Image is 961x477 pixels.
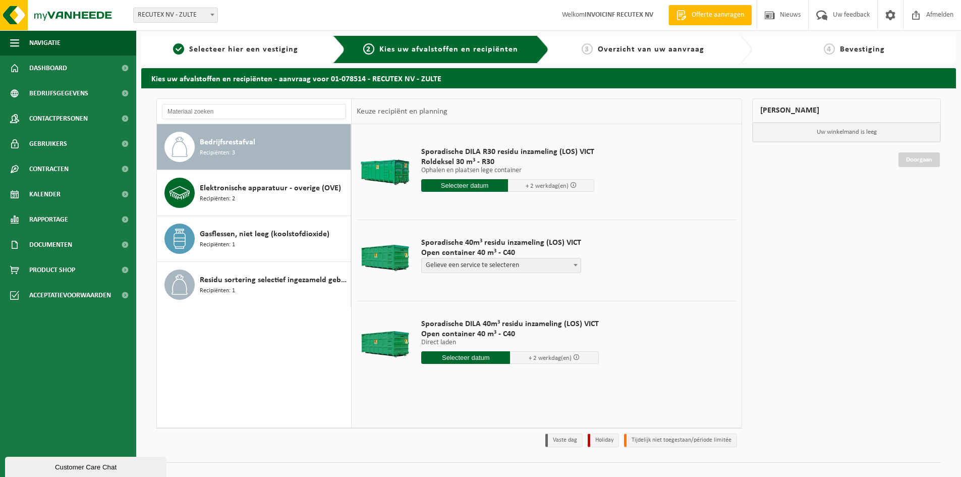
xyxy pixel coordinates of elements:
span: Sporadische 40m³ residu inzameling (LOS) VICT [421,238,581,248]
span: Residu sortering selectief ingezameld gebruikt textiel (verlaagde heffing) [200,274,348,286]
span: Recipiënten: 1 [200,240,235,250]
span: Sporadische DILA R30 residu inzameling (LOS) VICT [421,147,594,157]
span: Open container 40 m³ - C40 [421,329,599,339]
span: Product Shop [29,257,75,283]
a: 1Selecteer hier een vestiging [146,43,325,56]
span: Acceptatievoorwaarden [29,283,111,308]
span: Bedrijfsrestafval [200,136,255,148]
span: Dashboard [29,56,67,81]
button: Elektronische apparatuur - overige (OVE) Recipiënten: 2 [157,170,351,216]
span: Recipiënten: 2 [200,194,235,204]
span: Recipiënten: 1 [200,286,235,296]
span: Bedrijfsgegevens [29,81,88,106]
a: Doorgaan [898,152,940,167]
strong: INVOICINF RECUTEX NV [585,11,653,19]
p: Uw winkelmand is leeg [753,123,940,142]
span: Gasflessen, niet leeg (koolstofdioxide) [200,228,329,240]
span: Kies uw afvalstoffen en recipiënten [379,45,518,54]
span: RECUTEX NV - ZULTE [134,8,217,22]
span: + 2 werkdag(en) [526,183,569,189]
span: Offerte aanvragen [689,10,747,20]
span: Rapportage [29,207,68,232]
input: Selecteer datum [421,179,508,192]
span: Navigatie [29,30,61,56]
div: [PERSON_NAME] [752,98,941,123]
input: Materiaal zoeken [162,104,346,119]
p: Direct laden [421,339,599,346]
span: Bevestiging [840,45,885,54]
button: Gasflessen, niet leeg (koolstofdioxide) Recipiënten: 1 [157,216,351,262]
span: Gebruikers [29,131,67,156]
iframe: chat widget [5,455,168,477]
span: Gelieve een service te selecteren [421,258,581,273]
button: Residu sortering selectief ingezameld gebruikt textiel (verlaagde heffing) Recipiënten: 1 [157,262,351,307]
span: Sporadische DILA 40m³ residu inzameling (LOS) VICT [421,319,599,329]
li: Vaste dag [545,434,583,447]
li: Tijdelijk niet toegestaan/période limitée [624,434,737,447]
div: Keuze recipiënt en planning [352,99,453,124]
input: Selecteer datum [421,351,510,364]
span: 1 [173,43,184,55]
span: Open container 40 m³ - C40 [421,248,581,258]
span: Contracten [29,156,69,182]
button: Bedrijfsrestafval Recipiënten: 3 [157,124,351,170]
span: Gelieve een service te selecteren [422,258,581,273]
p: Ophalen en plaatsen lege container [421,167,594,174]
span: Overzicht van uw aanvraag [598,45,704,54]
span: Documenten [29,232,72,257]
span: Kalender [29,182,61,207]
span: Roldeksel 30 m³ - R30 [421,157,594,167]
span: 4 [824,43,835,55]
span: 3 [582,43,593,55]
span: 2 [363,43,374,55]
span: + 2 werkdag(en) [529,355,572,361]
span: RECUTEX NV - ZULTE [133,8,218,23]
li: Holiday [588,434,619,447]
a: Offerte aanvragen [668,5,752,25]
h2: Kies uw afvalstoffen en recipiënten - aanvraag voor 01-078514 - RECUTEX NV - ZULTE [141,68,956,88]
span: Contactpersonen [29,106,88,131]
span: Elektronische apparatuur - overige (OVE) [200,182,341,194]
span: Recipiënten: 3 [200,148,235,158]
span: Selecteer hier een vestiging [189,45,298,54]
